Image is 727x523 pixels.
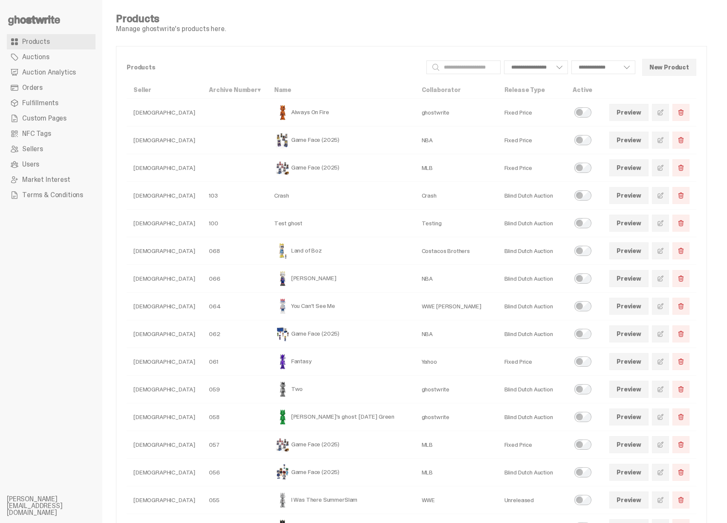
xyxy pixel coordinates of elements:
td: Always On Fire [267,99,415,126]
span: ▾ [258,86,261,94]
td: ghostwrite [415,376,498,403]
button: Delete Product [672,215,689,232]
li: [PERSON_NAME][EMAIL_ADDRESS][DOMAIN_NAME] [7,496,109,516]
a: Products [7,34,96,49]
h4: Products [116,14,226,24]
td: 103 [202,182,267,210]
td: 066 [202,265,267,293]
td: WWE [415,486,498,514]
img: Game Face (2025) [274,325,291,342]
a: Preview [609,270,649,287]
a: Preview [609,464,649,481]
button: New Product [642,59,696,76]
a: Preview [609,436,649,453]
td: Fixed Price [498,154,566,182]
img: Game Face (2025) [274,436,291,453]
button: Delete Product [672,159,689,176]
td: 059 [202,376,267,403]
button: Delete Product [672,187,689,204]
a: Preview [609,381,649,398]
td: Blind Dutch Auction [498,265,566,293]
td: 058 [202,403,267,431]
td: 056 [202,459,267,486]
td: Two [267,376,415,403]
td: Unreleased [498,486,566,514]
td: Game Face (2025) [267,320,415,348]
a: Preview [609,491,649,509]
td: You Can't See Me [267,293,415,320]
button: Delete Product [672,436,689,453]
img: Game Face (2025) [274,132,291,149]
td: NBA [415,320,498,348]
a: Fulfillments [7,95,96,111]
button: Delete Product [672,464,689,481]
button: Delete Product [672,132,689,149]
td: Fantasy [267,348,415,376]
td: [DEMOGRAPHIC_DATA] [127,320,202,348]
td: 064 [202,293,267,320]
td: Blind Dutch Auction [498,403,566,431]
a: Users [7,157,96,172]
a: Archive Number▾ [209,86,261,94]
td: [DEMOGRAPHIC_DATA] [127,431,202,459]
td: Blind Dutch Auction [498,376,566,403]
a: Orders [7,80,96,95]
a: Preview [609,325,649,342]
td: [DEMOGRAPHIC_DATA] [127,265,202,293]
a: Terms & Conditions [7,187,96,203]
button: Delete Product [672,491,689,509]
span: Fulfillments [22,100,58,106]
a: Preview [609,215,649,232]
img: Schrödinger's ghost: Sunday Green [274,408,291,425]
td: [DEMOGRAPHIC_DATA] [127,99,202,126]
td: [DEMOGRAPHIC_DATA] [127,237,202,265]
span: Custom Pages [22,115,67,122]
td: Blind Dutch Auction [498,210,566,237]
td: MLB [415,154,498,182]
td: Blind Dutch Auction [498,320,566,348]
a: Preview [609,408,649,425]
td: MLB [415,459,498,486]
td: Game Face (2025) [267,126,415,154]
img: You Can't See Me [274,298,291,315]
td: Land of Boz [267,237,415,265]
td: [DEMOGRAPHIC_DATA] [127,403,202,431]
button: Delete Product [672,325,689,342]
a: Market Interest [7,172,96,187]
a: Preview [609,132,649,149]
span: NFC Tags [22,130,51,137]
td: ghostwrite [415,403,498,431]
p: Manage ghostwrite's products here. [116,26,226,32]
button: Delete Product [672,270,689,287]
img: Always On Fire [274,104,291,121]
button: Delete Product [672,298,689,315]
td: [DEMOGRAPHIC_DATA] [127,293,202,320]
a: Preview [609,242,649,259]
td: [DEMOGRAPHIC_DATA] [127,182,202,210]
td: NBA [415,126,498,154]
td: [PERSON_NAME] [267,265,415,293]
th: Release Type [498,81,566,99]
span: Market Interest [22,176,70,183]
td: Crash [415,182,498,210]
td: Fixed Price [498,348,566,376]
th: Name [267,81,415,99]
td: I Was There SummerSlam [267,486,415,514]
td: [PERSON_NAME]'s ghost: [DATE] Green [267,403,415,431]
td: Yahoo [415,348,498,376]
button: Delete Product [672,408,689,425]
td: 057 [202,431,267,459]
a: Sellers [7,141,96,157]
td: Game Face (2025) [267,154,415,182]
a: Active [573,86,592,94]
span: Terms & Conditions [22,192,83,198]
span: Orders [22,84,43,91]
td: [DEMOGRAPHIC_DATA] [127,348,202,376]
td: 062 [202,320,267,348]
th: Seller [127,81,202,99]
td: WWE [PERSON_NAME] [415,293,498,320]
a: Auctions [7,49,96,65]
td: Fixed Price [498,99,566,126]
a: Preview [609,298,649,315]
td: Test ghost [267,210,415,237]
